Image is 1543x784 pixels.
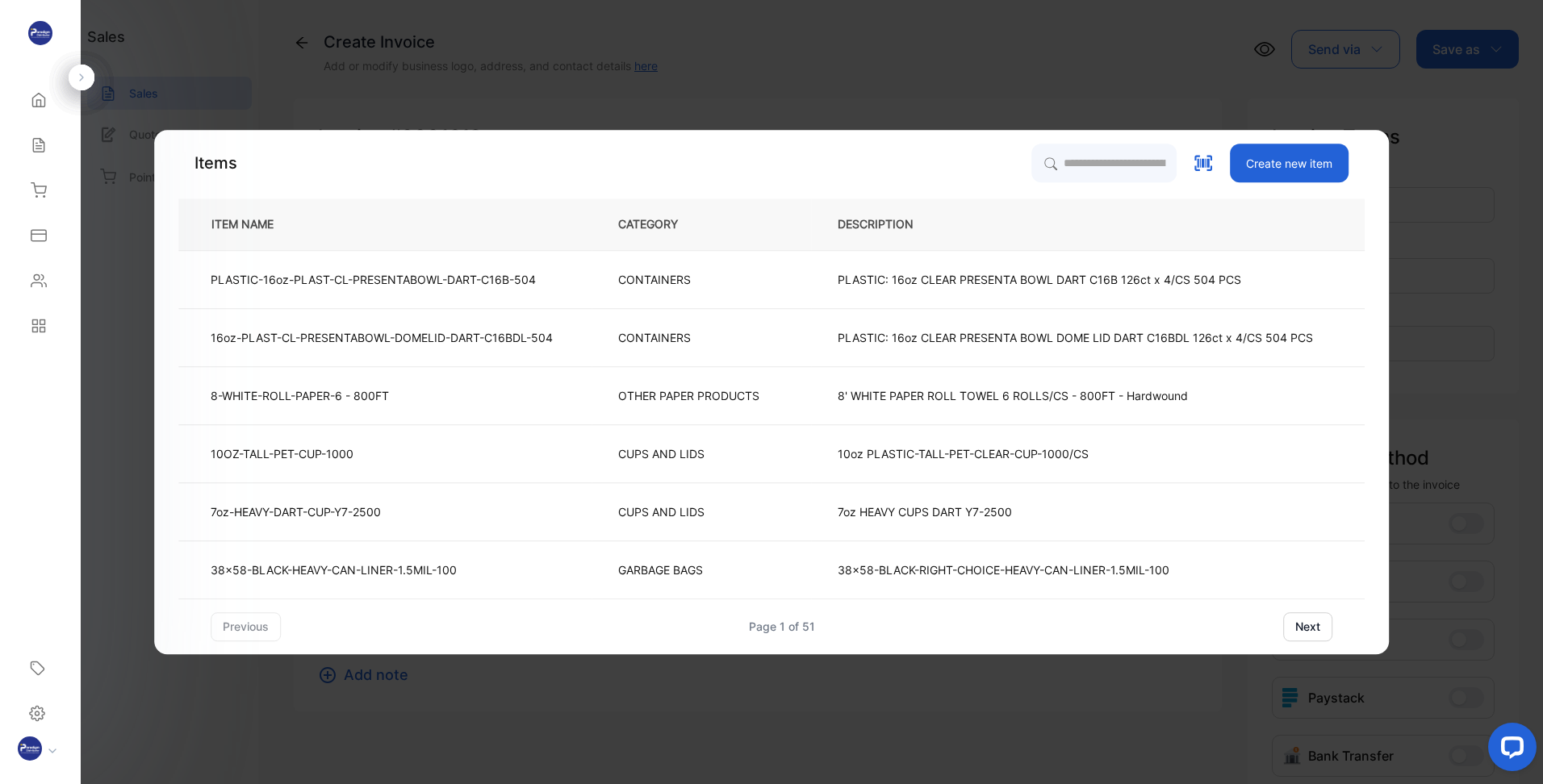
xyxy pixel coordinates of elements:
p: 38x58-BLACK-RIGHT-CHOICE-HEAVY-CAN-LINER-1.5MIL-100 [838,561,1169,578]
p: PLASTIC: 16oz CLEAR PRESENTA BOWL DOME LID DART C16BDL 126ct x 4/CS 504 PCS [838,329,1313,346]
p: ITEM NAME [205,216,299,233]
iframe: LiveChat chat widget [1475,716,1543,784]
p: 8' WHITE PAPER ROLL TOWEL 6 ROLLS/CS - 800FT - Hardwound [838,387,1188,404]
p: 7oz-HEAVY-DART-CUP-Y7-2500 [211,503,381,520]
button: next [1283,612,1332,641]
div: Page 1 of 51 [749,618,815,635]
p: Items [194,151,237,175]
p: CONTAINERS [618,329,691,346]
p: DESCRIPTION [838,216,939,233]
p: 16oz-PLAST-CL-PRESENTABOWL-DOMELID-DART-C16BDL-504 [211,329,553,346]
p: 7oz HEAVY CUPS DART Y7-2500 [838,503,1014,520]
p: PLASTIC: 16oz CLEAR PRESENTA BOWL DART C16B 126ct x 4/CS 504 PCS [838,271,1241,288]
p: OTHER PAPER PRODUCTS [618,387,759,404]
button: Create new item [1230,144,1349,182]
p: 10OZ-TALL-PET-CUP-1000 [211,445,353,462]
button: previous [211,612,281,641]
p: CUPS AND LIDS [618,503,705,520]
img: profile [18,736,42,761]
p: CATEGORY [618,216,704,233]
p: 10oz PLASTIC-TALL-PET-CLEAR-CUP-1000/CS [838,445,1089,462]
img: logo [28,21,52,45]
p: 8-WHITE-ROLL-PAPER-6 - 800FT [211,387,389,404]
p: CUPS AND LIDS [618,445,705,462]
p: GARBAGE BAGS [618,561,703,578]
p: CONTAINERS [618,271,691,288]
p: PLASTIC-16oz-PLAST-CL-PRESENTABOWL-DART-C16B-504 [211,271,536,288]
p: 38x58-BLACK-HEAVY-CAN-LINER-1.5MIL-100 [211,561,457,578]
